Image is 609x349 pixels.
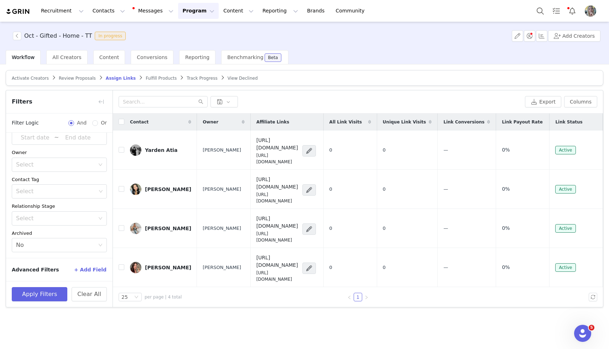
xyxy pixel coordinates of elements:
[98,216,103,221] i: icon: down
[74,264,107,275] button: + Add Field
[219,3,258,19] button: Content
[12,149,107,156] div: Owner
[256,215,298,230] h4: [URL][DOMAIN_NAME]
[16,161,95,168] div: Select
[329,265,332,270] span: 0
[121,293,128,301] div: 25
[12,76,49,81] span: Activate Creators
[12,230,107,237] div: Archived
[354,293,362,301] li: 1
[88,3,129,19] button: Contacts
[16,215,95,222] div: Select
[268,55,278,60] div: Beta
[119,96,208,107] input: Search...
[443,186,448,192] span: —
[502,185,510,193] span: 0%
[16,133,54,142] input: Start date
[24,32,92,40] h3: Oct - Gifted - Home - TT
[59,76,96,81] span: Review Proposals
[502,146,510,154] span: 0%
[59,133,97,142] input: End date
[329,147,332,153] span: 0
[12,54,35,60] span: Workflow
[12,203,107,210] div: Relationship Stage
[574,325,591,342] iframe: Intercom live chat
[303,3,331,19] a: Brands
[95,32,126,40] span: In progress
[383,265,386,270] span: 0
[256,231,298,243] p: [URL][DOMAIN_NAME]
[134,295,139,300] i: icon: down
[130,184,191,195] a: [PERSON_NAME]
[548,3,564,19] a: Tasks
[364,295,369,300] i: icon: right
[52,54,81,60] span: All Creators
[585,5,596,17] img: 4c4d8390-f692-4448-aacb-a4bdb8ccc65e.jpg
[12,97,32,106] span: Filters
[145,186,191,192] div: [PERSON_NAME]
[329,119,362,125] span: All Link Visits
[525,96,561,107] button: Export
[256,119,289,125] span: Affiliate Links
[589,325,594,331] span: 5
[532,3,548,19] button: Search
[347,295,352,300] i: icon: left
[502,119,542,125] span: Link Payout Rate
[99,189,103,194] i: icon: down
[383,226,386,231] span: 0
[99,54,119,60] span: Content
[198,99,203,104] i: icon: search
[443,147,448,153] span: —
[12,266,59,274] span: Advanced Filters
[130,119,149,125] span: Contact
[256,191,298,204] p: [URL][DOMAIN_NAME]
[145,226,191,231] div: [PERSON_NAME]
[564,96,597,107] button: Columns
[187,76,217,81] span: Track Progress
[383,186,386,192] span: 0
[130,184,141,195] img: 6257777a-9fbe-4e5f-b9eb-aae09439e1d8.jpg
[130,223,141,234] img: 397f217a-6889-478f-87bf-5465f8bef5f5.jpg
[137,54,167,60] span: Conversions
[145,294,182,300] span: per page | 4 total
[106,76,136,81] span: Assign Links
[329,186,332,192] span: 0
[37,3,88,19] button: Recruitment
[256,152,298,165] p: [URL][DOMAIN_NAME]
[130,223,191,234] a: [PERSON_NAME]
[203,147,241,154] span: [PERSON_NAME]
[256,137,298,152] h4: [URL][DOMAIN_NAME]
[178,3,219,19] button: Program
[555,119,582,125] span: Link Status
[6,8,31,15] img: grin logo
[581,5,603,17] button: Profile
[256,254,298,269] h4: [URL][DOMAIN_NAME]
[383,119,426,125] span: Unique Link Visits
[502,264,510,271] span: 0%
[12,176,107,183] div: Contact Tag
[443,265,448,270] span: —
[228,76,258,81] span: View Declined
[12,287,67,301] button: Apply Filters
[329,226,332,231] span: 0
[72,287,107,301] button: Clear All
[16,238,24,252] div: No
[443,226,448,231] span: —
[130,3,178,19] button: Messages
[203,264,241,271] span: [PERSON_NAME]
[256,176,298,191] h4: [URL][DOMAIN_NAME]
[12,119,39,127] span: Filter Logic
[345,293,354,301] li: Previous Page
[332,3,372,19] a: Community
[548,30,600,42] button: Add Creators
[130,262,191,273] a: [PERSON_NAME]
[146,76,177,81] span: Fulfill Products
[258,3,302,19] button: Reporting
[130,144,141,156] img: 574a0849-261d-4431-819e-88286086b202.jpg
[185,54,209,60] span: Reporting
[203,119,218,125] span: Owner
[564,3,580,19] button: Notifications
[227,54,263,60] span: Benchmarking
[443,119,484,125] span: Link Conversions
